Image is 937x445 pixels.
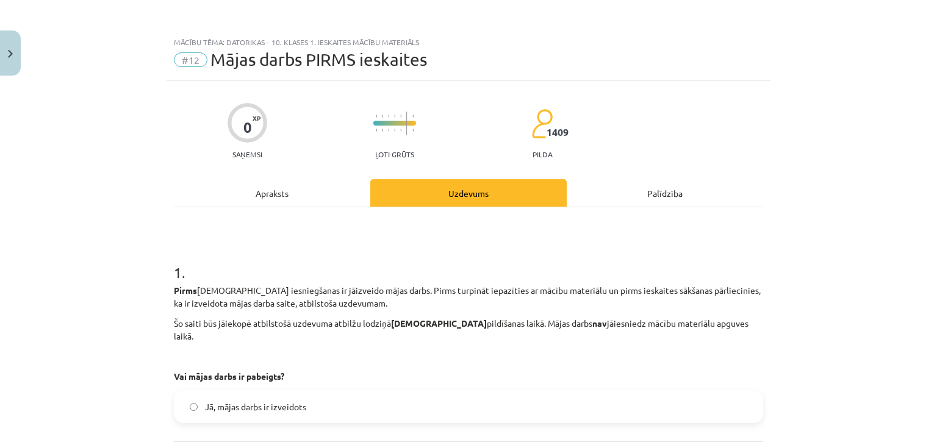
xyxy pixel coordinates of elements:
[394,115,395,118] img: icon-short-line-57e1e144782c952c97e751825c79c345078a6d821885a25fce030b3d8c18986b.svg
[210,49,427,69] span: Mājas darbs PIRMS ieskaites
[375,150,414,158] p: Ļoti grūts
[382,129,383,132] img: icon-short-line-57e1e144782c952c97e751825c79c345078a6d821885a25fce030b3d8c18986b.svg
[412,129,414,132] img: icon-short-line-57e1e144782c952c97e751825c79c345078a6d821885a25fce030b3d8c18986b.svg
[370,179,567,207] div: Uzdevums
[394,129,395,132] img: icon-short-line-57e1e144782c952c97e751825c79c345078a6d821885a25fce030b3d8c18986b.svg
[243,119,252,136] div: 0
[174,52,207,67] span: #12
[205,400,306,413] span: Jā, mājas darbs ir izveidots
[412,115,414,118] img: icon-short-line-57e1e144782c952c97e751825c79c345078a6d821885a25fce030b3d8c18986b.svg
[174,371,284,382] strong: Vai mājas darbs ir pabeigts?
[547,127,569,138] span: 1409
[174,179,370,207] div: Apraksts
[567,179,763,207] div: Palīdzība
[388,115,389,118] img: icon-short-line-57e1e144782c952c97e751825c79c345078a6d821885a25fce030b3d8c18986b.svg
[388,129,389,132] img: icon-short-line-57e1e144782c952c97e751825c79c345078a6d821885a25fce030b3d8c18986b.svg
[228,150,267,158] p: Saņemsi
[174,317,763,343] p: Šo saiti būs jāiekopē atbilstošā uzdevuma atbilžu lodziņā pildīšanas laikā. Mājas darbs jāiesnied...
[592,318,607,329] strong: nav
[174,38,763,46] div: Mācību tēma: Datorikas - 10. klases 1. ieskaites mācību materiāls
[174,284,763,310] p: [DEMOGRAPHIC_DATA] iesniegšanas ir jāizveido mājas darbs. Pirms turpināt iepazīties ar mācību mat...
[376,115,377,118] img: icon-short-line-57e1e144782c952c97e751825c79c345078a6d821885a25fce030b3d8c18986b.svg
[382,115,383,118] img: icon-short-line-57e1e144782c952c97e751825c79c345078a6d821885a25fce030b3d8c18986b.svg
[174,285,197,296] strong: Pirms
[253,115,260,121] span: XP
[190,403,198,411] input: Jā, mājas darbs ir izveidots
[533,150,552,158] p: pilda
[400,129,401,132] img: icon-short-line-57e1e144782c952c97e751825c79c345078a6d821885a25fce030b3d8c18986b.svg
[531,109,553,139] img: students-c634bb4e5e11cddfef0936a35e636f08e4e9abd3cc4e673bd6f9a4125e45ecb1.svg
[8,50,13,58] img: icon-close-lesson-0947bae3869378f0d4975bcd49f059093ad1ed9edebbc8119c70593378902aed.svg
[376,129,377,132] img: icon-short-line-57e1e144782c952c97e751825c79c345078a6d821885a25fce030b3d8c18986b.svg
[391,318,487,329] strong: [DEMOGRAPHIC_DATA]
[400,115,401,118] img: icon-short-line-57e1e144782c952c97e751825c79c345078a6d821885a25fce030b3d8c18986b.svg
[174,243,763,280] h1: 1 .
[406,112,407,135] img: icon-long-line-d9ea69661e0d244f92f715978eff75569469978d946b2353a9bb055b3ed8787d.svg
